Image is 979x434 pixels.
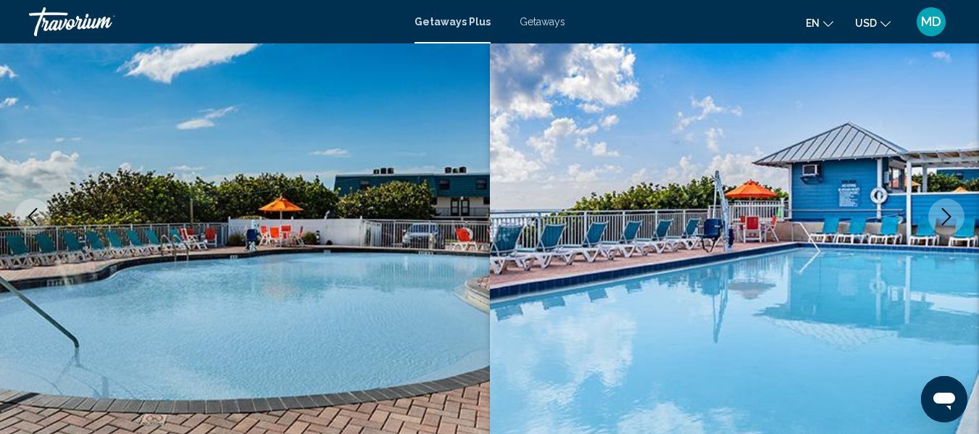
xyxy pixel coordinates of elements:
[14,199,51,235] button: Previous image
[912,7,950,37] button: User Menu
[928,199,965,235] button: Next image
[921,14,941,29] span: MD
[414,16,491,28] a: Getaways Plus
[855,17,877,29] span: USD
[520,16,565,28] a: Getaways
[855,12,891,33] button: Change currency
[806,12,833,33] button: Change language
[29,7,400,36] a: Travorium
[806,17,820,29] span: en
[921,376,967,422] iframe: Przycisk umożliwiający otwarcie okna komunikatora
